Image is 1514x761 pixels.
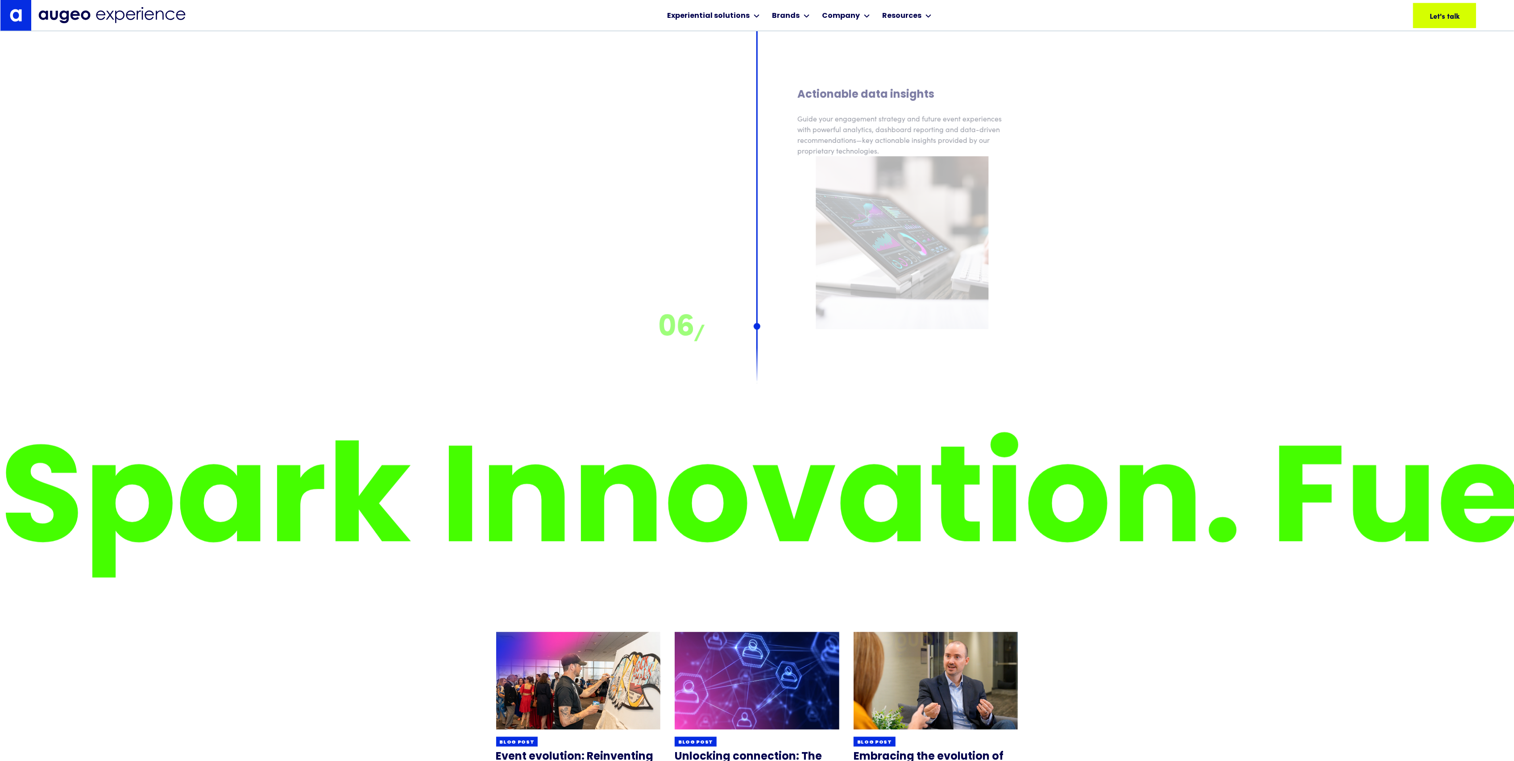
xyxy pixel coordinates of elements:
div: 06 [520,310,704,345]
h3: Actionable data insights [797,88,1007,102]
div: Resources [883,11,922,21]
div: Blog post [678,739,713,746]
div: Guide your engagement strategy and future event experiences with powerful analytics, dashboard re... [797,113,1007,156]
img: Augeo's "a" monogram decorative logo in white. [10,9,22,21]
div: Blog post [500,739,535,746]
img: Augeo Experience business unit full logo in midnight blue. [38,7,186,24]
div: Brands [772,11,800,21]
sub: / [693,323,704,347]
div: Blog post [857,739,892,746]
a: Let's talk [1413,3,1476,28]
div: Experiential solutions [668,11,750,21]
div: Company [822,11,860,21]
